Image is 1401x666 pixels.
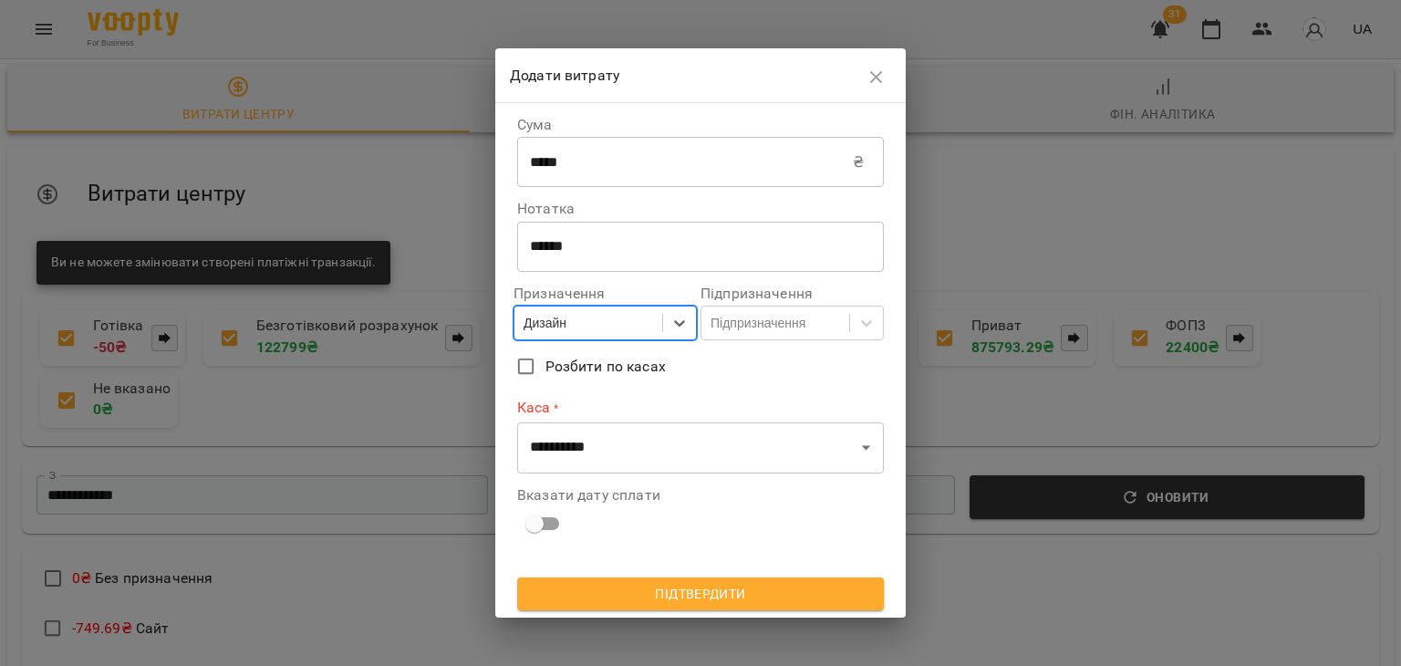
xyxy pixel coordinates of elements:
label: Каса [517,397,884,418]
label: Нотатка [517,202,884,216]
label: Сума [517,118,884,132]
div: Підпризначення [711,314,805,332]
button: Підтвердити [517,578,884,610]
label: Призначення [514,286,697,301]
div: Дизайн [524,314,566,332]
h6: Додати витрату [510,63,859,88]
label: Підпризначення [700,286,884,301]
span: Розбити по касах [545,356,666,378]
p: ₴ [853,151,864,173]
label: Вказати дату сплати [517,488,884,503]
span: Підтвердити [532,583,869,605]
